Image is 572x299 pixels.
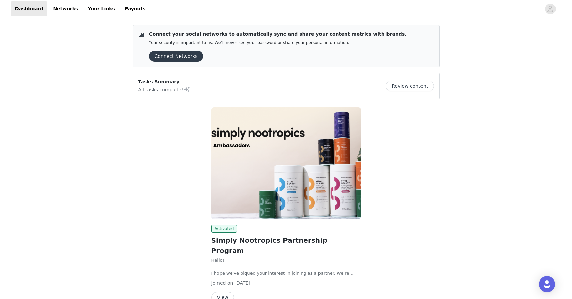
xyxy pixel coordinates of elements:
p: Connect your social networks to automatically sync and share your content metrics with brands. [149,31,407,38]
img: Simply Nootropics - US, UK, Global [211,107,361,219]
button: Review content [386,81,434,91]
p: I hope we've piqued your interest in joining as a partner. We’re thrilled at the potential to hav... [211,270,361,277]
p: Hello! [211,257,361,264]
div: avatar [547,4,553,14]
span: [DATE] [235,280,250,286]
a: Payouts [121,1,150,16]
div: Open Intercom Messenger [539,276,555,292]
span: Activated [211,225,237,233]
button: Connect Networks [149,51,203,62]
h2: Simply Nootropics Partnership Program [211,235,361,256]
p: Tasks Summary [138,78,190,85]
a: Dashboard [11,1,47,16]
p: Your security is important to us. We’ll never see your password or share your personal information. [149,40,407,45]
p: All tasks complete! [138,85,190,94]
span: Joined on [211,280,233,286]
a: Your Links [83,1,119,16]
a: Networks [49,1,82,16]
